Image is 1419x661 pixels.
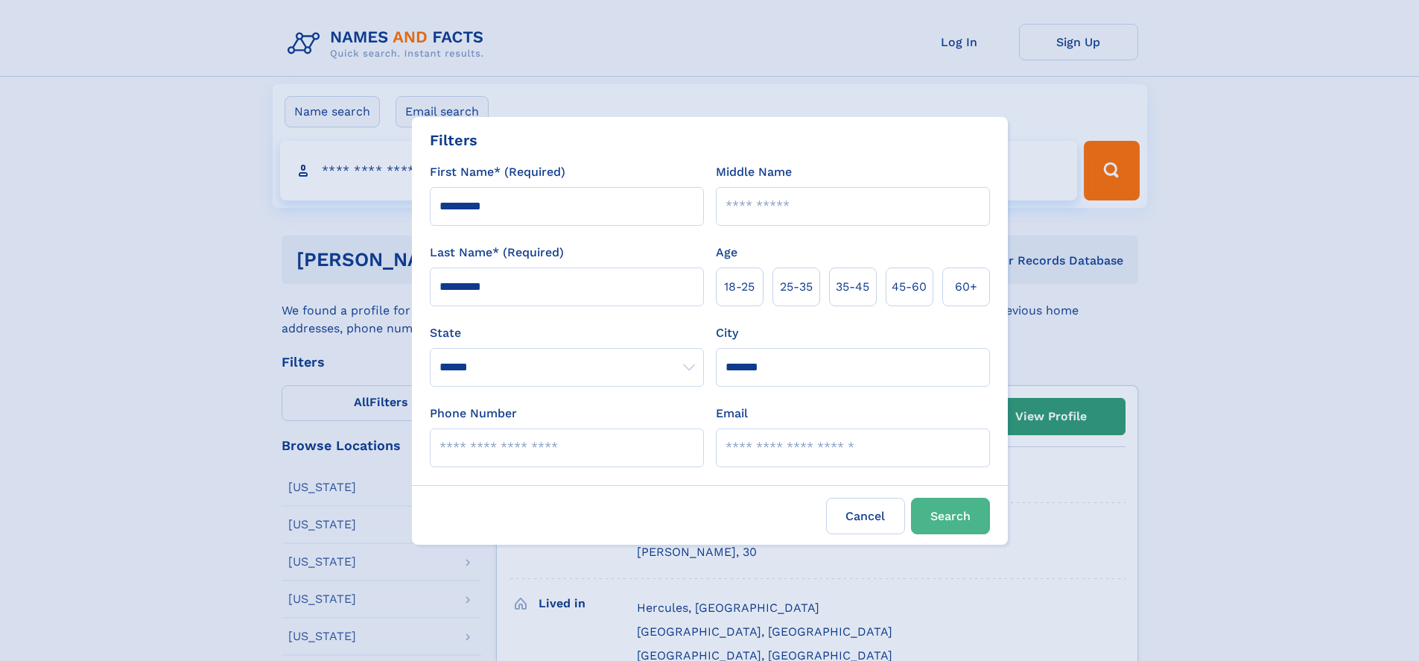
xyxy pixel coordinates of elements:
label: Phone Number [430,405,517,423]
label: Email [716,405,748,423]
label: Last Name* (Required) [430,244,564,262]
span: 35‑45 [836,278,869,296]
label: City [716,324,738,342]
span: 18‑25 [724,278,755,296]
label: Age [716,244,737,262]
span: 45‑60 [892,278,927,296]
div: Filters [430,129,477,151]
span: 60+ [955,278,977,296]
label: State [430,324,704,342]
button: Search [911,498,990,534]
label: Cancel [826,498,905,534]
label: Middle Name [716,163,792,181]
span: 25‑35 [780,278,813,296]
label: First Name* (Required) [430,163,565,181]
